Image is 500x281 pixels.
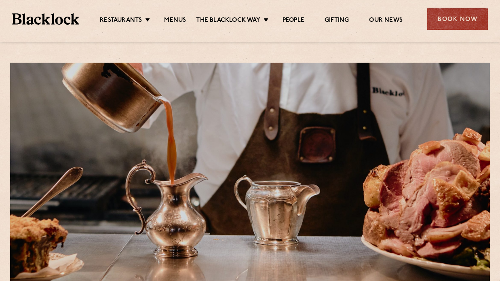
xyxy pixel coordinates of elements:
[12,13,79,25] img: BL_Textured_Logo-footer-cropped.svg
[325,17,349,25] a: Gifting
[283,17,304,25] a: People
[196,17,260,25] a: The Blacklock Way
[164,17,186,25] a: Menus
[427,8,488,30] div: Book Now
[100,17,142,25] a: Restaurants
[369,17,403,25] a: Our News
